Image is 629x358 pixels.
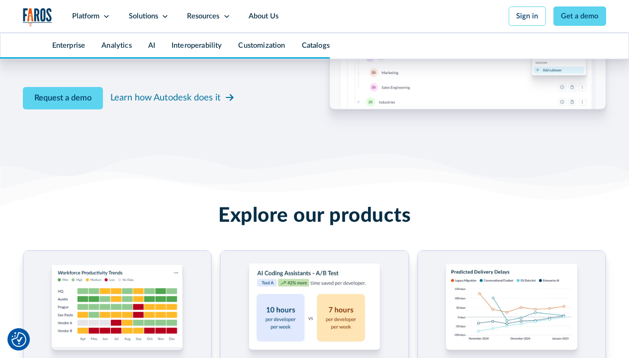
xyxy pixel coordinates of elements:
img: Chart comparing hours saved with two coding assistants [249,263,380,351]
a: Get a demo [553,6,606,26]
a: Catalogs [302,42,330,50]
a: Contact Modal [23,87,103,109]
a: Customization [238,42,285,50]
a: AI [148,42,155,50]
a: Interoperability [172,42,222,50]
div: Platform [72,11,99,22]
a: Enterprise [52,42,86,50]
a: home [23,8,52,27]
button: Cookie Settings [11,332,26,347]
img: Chart showing predicted delivery delays for engineering initiatives [446,263,577,351]
img: Revisit consent button [11,332,26,347]
a: Sign in [509,6,546,26]
img: An image of the Faros AI Dashboard [52,263,182,351]
div: Learn how Autodesk does it [110,91,221,104]
img: Logo of the analytics and reporting company Faros. [23,8,52,27]
div: Resources [187,11,219,22]
a: Analytics [101,42,131,50]
div: Solutions [129,11,158,22]
a: Learn how Autodesk does it [110,89,235,107]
